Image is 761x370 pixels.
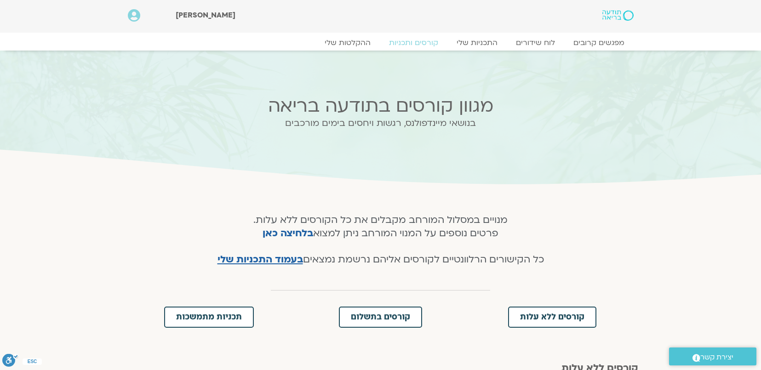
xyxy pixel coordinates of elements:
[380,38,447,47] a: קורסים ותכניות
[700,351,733,364] span: יצירת קשר
[564,38,634,47] a: מפגשים קרובים
[669,347,756,365] a: יצירת קשר
[200,96,561,116] h2: מגוון קורסים בתודעה בריאה
[351,313,410,321] span: קורסים בתשלום
[447,38,507,47] a: התכניות שלי
[200,118,561,128] h2: בנושאי מיינדפולנס, רגשות ויחסים בימים מורכבים
[339,307,422,328] a: קורסים בתשלום
[176,10,235,20] span: [PERSON_NAME]
[507,38,564,47] a: לוח שידורים
[315,38,380,47] a: ההקלטות שלי
[217,253,303,266] a: בעמוד התכניות שלי
[263,227,313,240] a: בלחיצה כאן
[128,38,634,47] nav: Menu
[164,307,254,328] a: תכניות מתמשכות
[508,307,596,328] a: קורסים ללא עלות
[206,214,555,267] h4: מנויים במסלול המורחב מקבלים את כל הקורסים ללא עלות. פרטים נוספים על המנוי המורחב ניתן למצוא כל הק...
[520,313,584,321] span: קורסים ללא עלות
[176,313,242,321] span: תכניות מתמשכות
